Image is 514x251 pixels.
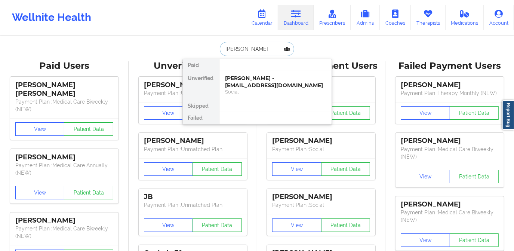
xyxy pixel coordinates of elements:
[144,81,242,89] div: [PERSON_NAME]
[450,233,499,247] button: Patient Data
[134,60,252,72] div: Unverified Users
[391,60,509,72] div: Failed Payment Users
[15,162,113,177] p: Payment Plan : Medical Care Annually (NEW)
[272,162,321,176] button: View
[314,5,351,30] a: Prescribers
[446,5,484,30] a: Medications
[272,201,370,209] p: Payment Plan : Social
[183,71,219,100] div: Unverified
[401,146,499,160] p: Payment Plan : Medical Care Biweekly (NEW)
[183,100,219,112] div: Skipped
[144,106,193,120] button: View
[15,153,113,162] div: [PERSON_NAME]
[278,5,314,30] a: Dashboard
[225,75,326,89] div: [PERSON_NAME] - [EMAIL_ADDRESS][DOMAIN_NAME]
[144,137,242,145] div: [PERSON_NAME]
[401,170,450,183] button: View
[484,5,514,30] a: Account
[144,193,242,201] div: JB
[321,162,370,176] button: Patient Data
[144,201,242,209] p: Payment Plan : Unmatched Plan
[321,106,370,120] button: Patient Data
[5,60,123,72] div: Paid Users
[193,162,242,176] button: Patient Data
[401,209,499,224] p: Payment Plan : Medical Care Biweekly (NEW)
[15,122,65,136] button: View
[272,137,370,145] div: [PERSON_NAME]
[64,186,113,199] button: Patient Data
[401,137,499,145] div: [PERSON_NAME]
[450,106,499,120] button: Patient Data
[144,162,193,176] button: View
[225,89,326,95] div: Social
[401,81,499,89] div: [PERSON_NAME]
[401,233,450,247] button: View
[411,5,446,30] a: Therapists
[401,106,450,120] button: View
[144,146,242,153] p: Payment Plan : Unmatched Plan
[272,218,321,232] button: View
[15,98,113,113] p: Payment Plan : Medical Care Biweekly (NEW)
[144,218,193,232] button: View
[272,146,370,153] p: Payment Plan : Social
[193,218,242,232] button: Patient Data
[321,218,370,232] button: Patient Data
[502,100,514,130] a: Report Bug
[144,89,242,97] p: Payment Plan : Unmatched Plan
[183,112,219,124] div: Failed
[15,225,113,240] p: Payment Plan : Medical Care Biweekly (NEW)
[183,59,219,71] div: Paid
[380,5,411,30] a: Coaches
[15,216,113,225] div: [PERSON_NAME]
[272,193,370,201] div: [PERSON_NAME]
[15,186,65,199] button: View
[246,5,278,30] a: Calendar
[450,170,499,183] button: Patient Data
[401,89,499,97] p: Payment Plan : Therapy Monthly (NEW)
[351,5,380,30] a: Admins
[64,122,113,136] button: Patient Data
[15,81,113,98] div: [PERSON_NAME] [PERSON_NAME]
[401,200,499,209] div: [PERSON_NAME]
